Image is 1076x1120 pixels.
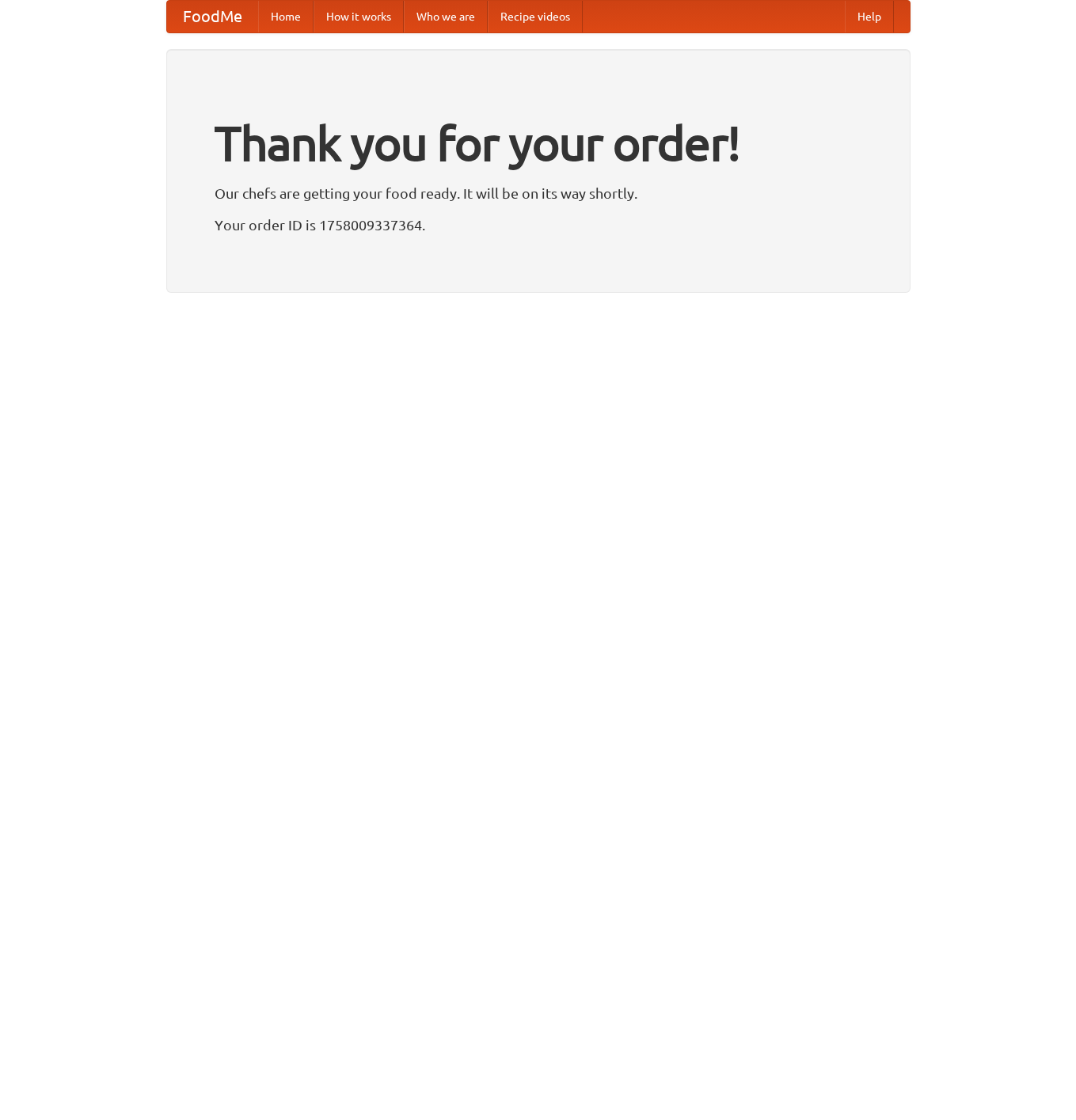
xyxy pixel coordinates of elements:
a: Help [845,1,894,32]
h1: Thank you for your order! [215,105,862,181]
p: Our chefs are getting your food ready. It will be on its way shortly. [215,181,862,205]
a: How it works [314,1,404,32]
a: FoodMe [167,1,258,32]
a: Recipe videos [488,1,583,32]
a: Home [258,1,314,32]
p: Your order ID is 1758009337364. [215,213,862,237]
a: Who we are [404,1,488,32]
